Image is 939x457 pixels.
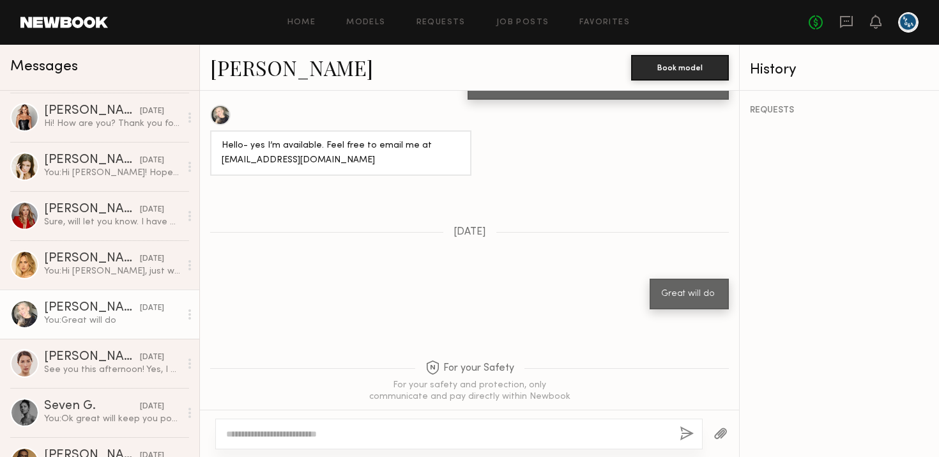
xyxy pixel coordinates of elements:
[210,54,373,81] a: [PERSON_NAME]
[44,154,140,167] div: [PERSON_NAME]
[140,302,164,314] div: [DATE]
[44,265,180,277] div: You: Hi [PERSON_NAME], just wanted to check in!
[661,287,717,302] div: Great will do
[346,19,385,27] a: Models
[44,118,180,130] div: Hi! How are you? Thank you for reaching out. I’m available [DATE], are you based in [GEOGRAPHIC_D...
[44,105,140,118] div: [PERSON_NAME]
[140,105,164,118] div: [DATE]
[287,19,316,27] a: Home
[750,63,929,77] div: History
[44,252,140,265] div: [PERSON_NAME]
[44,364,180,376] div: See you this afternoon! Yes, I have your number thank you. Only question - the booking request sa...
[44,203,140,216] div: [PERSON_NAME]
[631,55,729,81] button: Book model
[44,314,180,327] div: You: Great will do
[140,204,164,216] div: [DATE]
[44,216,180,228] div: Sure, will let you know. I have another job till 11:30, is 12pm is the earliest I can be on set s...
[750,106,929,115] div: REQUESTS
[367,380,572,403] div: For your safety and protection, only communicate and pay directly within Newbook
[140,401,164,413] div: [DATE]
[140,352,164,364] div: [DATE]
[631,61,729,72] a: Book model
[416,19,466,27] a: Requests
[44,167,180,179] div: You: Hi [PERSON_NAME]! Hope you are doing well. We are looking for a model for a fitness product ...
[454,227,486,238] span: [DATE]
[44,302,140,314] div: [PERSON_NAME]
[140,155,164,167] div: [DATE]
[496,19,549,27] a: Job Posts
[44,351,140,364] div: [PERSON_NAME]
[140,253,164,265] div: [DATE]
[44,413,180,425] div: You: Ok great will keep you posted!!
[222,139,460,168] div: Hello- yes I’m available. Feel free to email me at [EMAIL_ADDRESS][DOMAIN_NAME]
[10,59,78,74] span: Messages
[44,400,140,413] div: Seven G.
[579,19,630,27] a: Favorites
[425,360,514,376] span: For your Safety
